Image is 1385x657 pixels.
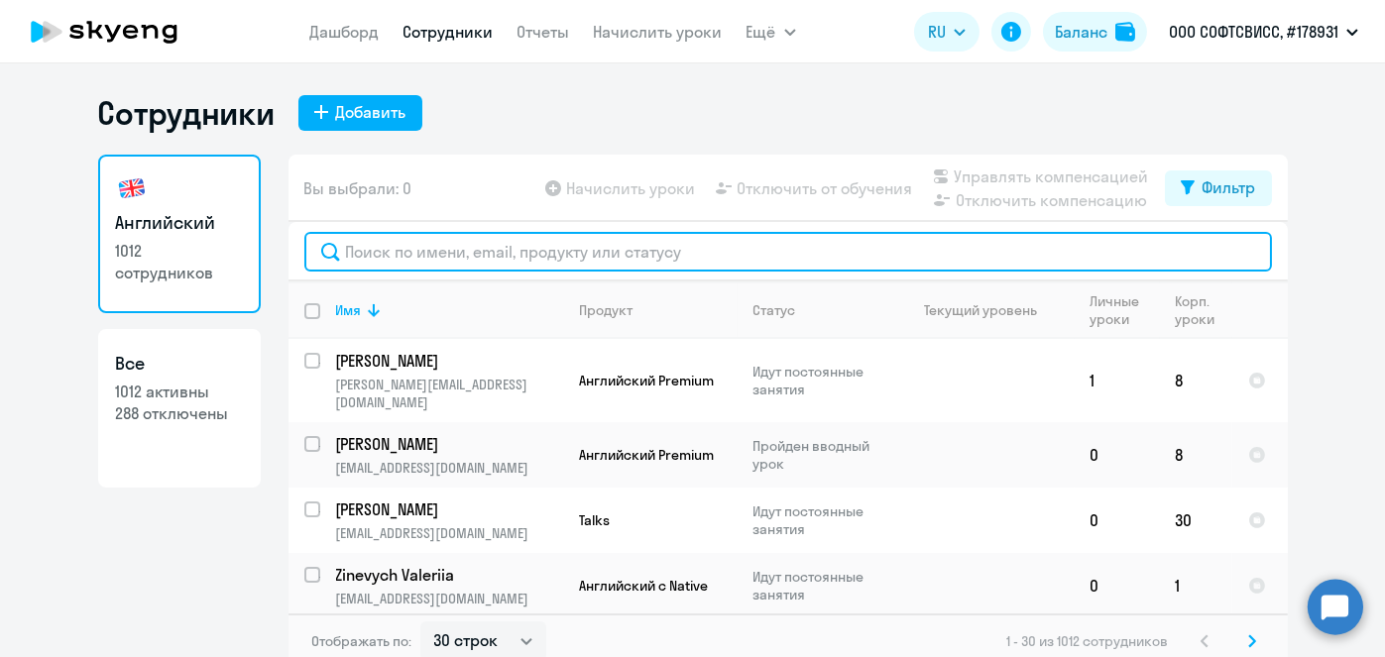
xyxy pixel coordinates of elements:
[116,240,243,283] p: 1012 сотрудников
[98,329,261,488] a: Все1012 активны288 отключены
[753,363,889,398] p: Идут постоянные занятия
[1165,170,1272,206] button: Фильтр
[1115,22,1135,42] img: balance
[336,301,362,319] div: Имя
[336,498,563,520] a: [PERSON_NAME]
[1160,422,1232,488] td: 8
[116,351,243,377] h3: Все
[98,93,275,133] h1: Сотрудники
[914,12,980,52] button: RU
[753,437,889,473] p: Пройден вводный урок
[336,590,563,607] p: [EMAIL_ADDRESS][DOMAIN_NAME]
[753,301,796,319] div: Статус
[336,498,560,520] p: [PERSON_NAME]
[928,20,946,44] span: RU
[336,524,563,542] p: [EMAIL_ADDRESS][DOMAIN_NAME]
[1169,20,1338,44] p: ООО СОФТСВИСС, #178931
[1075,339,1160,422] td: 1
[312,632,412,650] span: Отображать по:
[116,172,148,204] img: english
[753,568,889,603] p: Идут постоянные занятия
[336,100,406,124] div: Добавить
[336,301,563,319] div: Имя
[1055,20,1107,44] div: Баланс
[747,20,776,44] span: Ещё
[98,155,261,313] a: Английский1012 сотрудников
[336,459,563,477] p: [EMAIL_ADDRESS][DOMAIN_NAME]
[580,511,611,529] span: Talks
[1043,12,1147,52] button: Балансbalance
[1160,339,1232,422] td: 8
[580,372,715,389] span: Английский Premium
[336,350,563,372] a: [PERSON_NAME]
[753,502,889,538] p: Идут постоянные занятия
[518,22,570,42] a: Отчеты
[304,232,1272,272] input: Поиск по имени, email, продукту или статусу
[1091,292,1159,328] div: Личные уроки
[1159,8,1368,55] button: ООО СОФТСВИСС, #178931
[336,376,563,411] p: [PERSON_NAME][EMAIL_ADDRESS][DOMAIN_NAME]
[1160,488,1232,553] td: 30
[336,564,560,586] p: Zinevych Valeriia
[906,301,1074,319] div: Текущий уровень
[336,350,560,372] p: [PERSON_NAME]
[304,176,412,200] span: Вы выбрали: 0
[116,210,243,236] h3: Английский
[1203,175,1256,199] div: Фильтр
[580,577,709,595] span: Английский с Native
[1075,553,1160,618] td: 0
[310,22,380,42] a: Дашборд
[336,433,560,455] p: [PERSON_NAME]
[1075,422,1160,488] td: 0
[924,301,1037,319] div: Текущий уровень
[116,402,243,424] p: 288 отключены
[116,381,243,402] p: 1012 активны
[1176,292,1231,328] div: Корп. уроки
[1160,553,1232,618] td: 1
[580,301,634,319] div: Продукт
[1075,488,1160,553] td: 0
[298,95,422,131] button: Добавить
[580,446,715,464] span: Английский Premium
[1007,632,1169,650] span: 1 - 30 из 1012 сотрудников
[336,564,563,586] a: Zinevych Valeriia
[747,12,796,52] button: Ещё
[336,433,563,455] a: [PERSON_NAME]
[594,22,723,42] a: Начислить уроки
[404,22,494,42] a: Сотрудники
